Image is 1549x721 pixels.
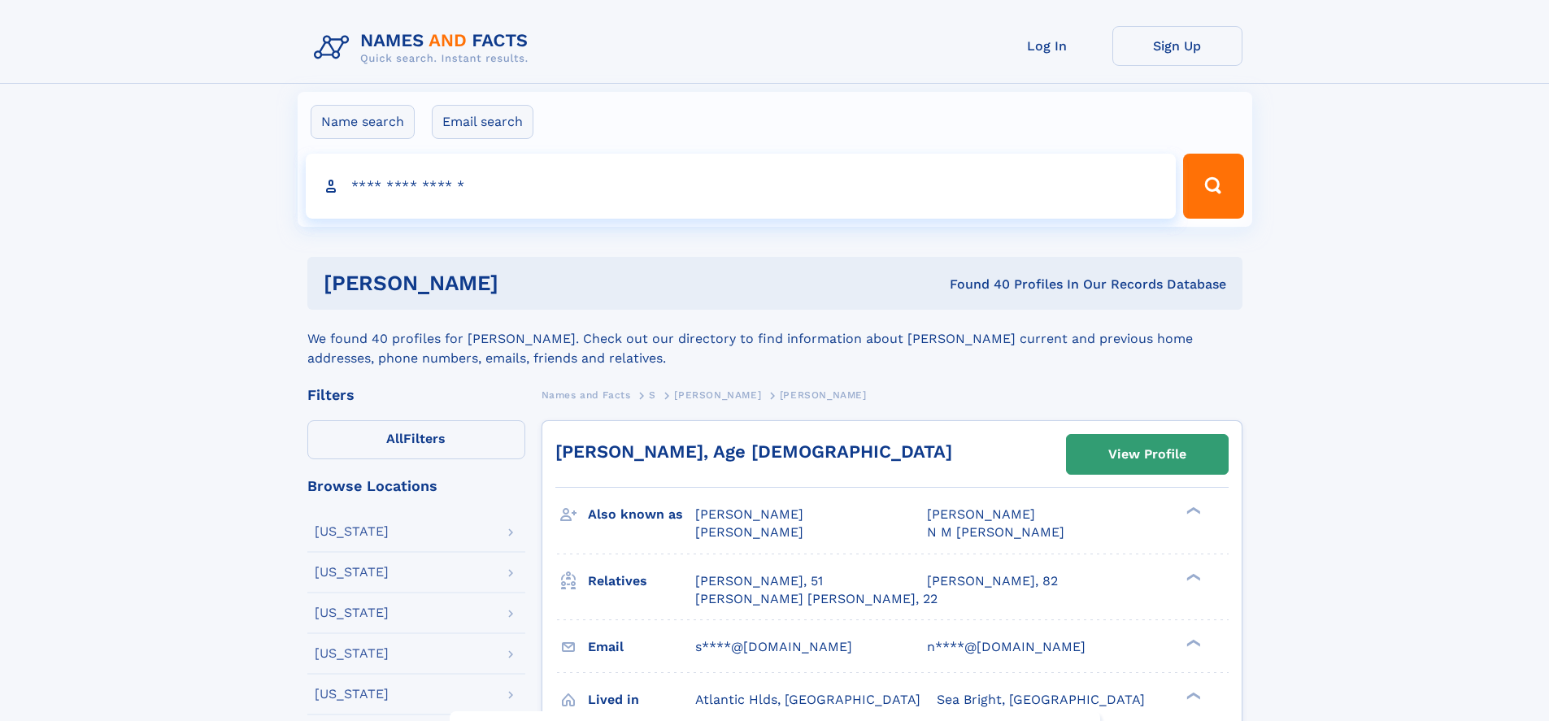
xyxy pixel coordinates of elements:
h3: Relatives [588,567,695,595]
div: View Profile [1108,436,1186,473]
a: Sign Up [1112,26,1242,66]
span: Sea Bright, [GEOGRAPHIC_DATA] [937,692,1145,707]
input: search input [306,154,1177,219]
div: ❯ [1182,571,1202,582]
span: All [386,431,403,446]
a: [PERSON_NAME], 82 [927,572,1058,590]
div: We found 40 profiles for [PERSON_NAME]. Check out our directory to find information about [PERSON... [307,310,1242,368]
a: Log In [982,26,1112,66]
a: View Profile [1067,435,1228,474]
span: Atlantic Hlds, [GEOGRAPHIC_DATA] [695,692,920,707]
div: ❯ [1182,637,1202,648]
div: ❯ [1182,690,1202,701]
div: [US_STATE] [315,525,389,538]
div: [US_STATE] [315,606,389,619]
span: [PERSON_NAME] [927,506,1035,522]
a: S [649,384,656,405]
label: Email search [432,105,533,139]
button: Search Button [1183,154,1243,219]
h1: [PERSON_NAME] [324,273,724,293]
img: Logo Names and Facts [307,26,542,70]
div: Found 40 Profiles In Our Records Database [724,276,1226,293]
span: [PERSON_NAME] [695,524,803,540]
div: [US_STATE] [315,688,389,701]
div: ❯ [1182,506,1202,516]
span: [PERSON_NAME] [695,506,803,522]
a: [PERSON_NAME], 51 [695,572,823,590]
div: [US_STATE] [315,647,389,660]
div: [US_STATE] [315,566,389,579]
div: Filters [307,388,525,402]
span: [PERSON_NAME] [780,389,867,401]
span: [PERSON_NAME] [674,389,761,401]
label: Name search [311,105,415,139]
h3: Lived in [588,686,695,714]
a: [PERSON_NAME] [674,384,761,405]
label: Filters [307,420,525,459]
span: N M [PERSON_NAME] [927,524,1064,540]
h3: Email [588,633,695,661]
a: [PERSON_NAME], Age [DEMOGRAPHIC_DATA] [555,441,952,462]
span: S [649,389,656,401]
div: Browse Locations [307,479,525,493]
a: Names and Facts [542,384,631,405]
a: [PERSON_NAME] [PERSON_NAME], 22 [695,590,938,608]
h3: Also known as [588,501,695,528]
